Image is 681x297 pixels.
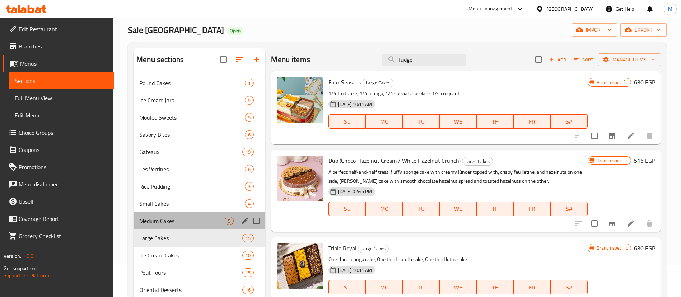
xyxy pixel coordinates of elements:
span: Menus [20,59,108,68]
span: Mouled Sweets [139,113,245,122]
div: Les Verrines6 [134,161,265,178]
span: Full Menu View [15,94,108,102]
span: WE [443,282,474,293]
span: Small Cakes [139,199,245,208]
div: Small Cakes4 [134,195,265,212]
img: Triple Royal [277,243,323,289]
span: Coupons [19,145,108,154]
div: Oriental Desserts [139,286,242,294]
div: Pound Cakes1 [134,74,265,92]
div: Ice Cream Cakes10 [134,247,265,264]
div: Petit Fours15 [134,264,265,281]
span: Select to update [587,128,602,143]
button: TH [477,114,514,129]
span: Gateaux [139,148,242,156]
button: TU [403,202,440,216]
span: SA [554,116,585,127]
button: SU [328,202,366,216]
div: items [242,251,254,260]
div: items [245,79,254,87]
button: Branch-specific-item [603,215,621,232]
span: TU [406,204,437,214]
button: FR [514,202,551,216]
a: Sections [9,72,114,89]
h2: Menu items [271,54,310,65]
div: Medium Cakes5edit [134,212,265,229]
span: FR [517,204,548,214]
button: edit [239,215,250,226]
span: 5 [225,218,233,224]
p: 1/4 fruit cake, 1/4 mango, 1/4 special chocolate, 1/4 croquant [328,89,587,98]
span: TH [480,116,511,127]
div: items [245,182,254,191]
div: Ice Cream Jars5 [134,92,265,109]
a: Branches [3,38,114,55]
span: Savory Bites [139,130,245,139]
button: MO [366,202,403,216]
a: Edit menu item [626,131,635,140]
button: TH [477,280,514,294]
div: Pound Cakes [139,79,245,87]
span: Add item [546,54,569,65]
span: Sort [574,56,593,64]
span: 5 [245,97,253,104]
span: Medium Cakes [139,217,225,225]
button: WE [440,202,477,216]
span: Edit Restaurant [19,25,108,33]
span: SA [554,282,585,293]
span: Ice Cream Cakes [139,251,242,260]
span: Select all sections [216,52,231,67]
a: Support.OpsPlatform [4,271,49,280]
img: Duo (Choco Hazelnut Cream / White Hazelnut Crunch) [277,156,323,201]
span: FR [517,282,548,293]
span: WE [443,116,474,127]
button: WE [440,114,477,129]
a: Full Menu View [9,89,114,107]
span: Petit Fours [139,268,242,277]
span: Sale [GEOGRAPHIC_DATA] [128,22,224,38]
span: Large Cakes [358,245,388,253]
div: items [245,165,254,173]
span: 5 [245,114,253,121]
span: Promotions [19,163,108,171]
button: TU [403,114,440,129]
button: SA [551,280,588,294]
input: search [382,54,466,66]
button: Add [546,54,569,65]
span: Branches [19,42,108,51]
span: Add [548,56,567,64]
span: Les Verrines [139,165,245,173]
button: TH [477,202,514,216]
span: Version: [4,251,21,261]
div: items [242,148,254,156]
a: Coupons [3,141,114,158]
a: Edit menu item [626,219,635,228]
a: Edit Menu [9,107,114,124]
span: SU [332,282,363,293]
span: Large Cakes [139,234,242,242]
div: items [245,130,254,139]
span: Menu disclaimer [19,180,108,189]
button: MO [366,280,403,294]
div: items [242,286,254,294]
span: Large Cakes [363,79,393,87]
span: SU [332,204,363,214]
span: MO [369,204,400,214]
span: 16 [243,287,253,293]
span: Select to update [587,216,602,231]
div: items [245,96,254,105]
div: [GEOGRAPHIC_DATA] [546,5,594,13]
span: WE [443,204,474,214]
a: Menus [3,55,114,72]
h6: 630 EGP [634,77,655,87]
span: Sort sections [231,51,248,68]
span: 10 [243,252,253,259]
span: 3 [245,183,253,190]
span: Grocery Checklist [19,232,108,240]
span: 15 [243,235,253,242]
div: items [242,268,254,277]
div: Large Cakes [462,157,493,166]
